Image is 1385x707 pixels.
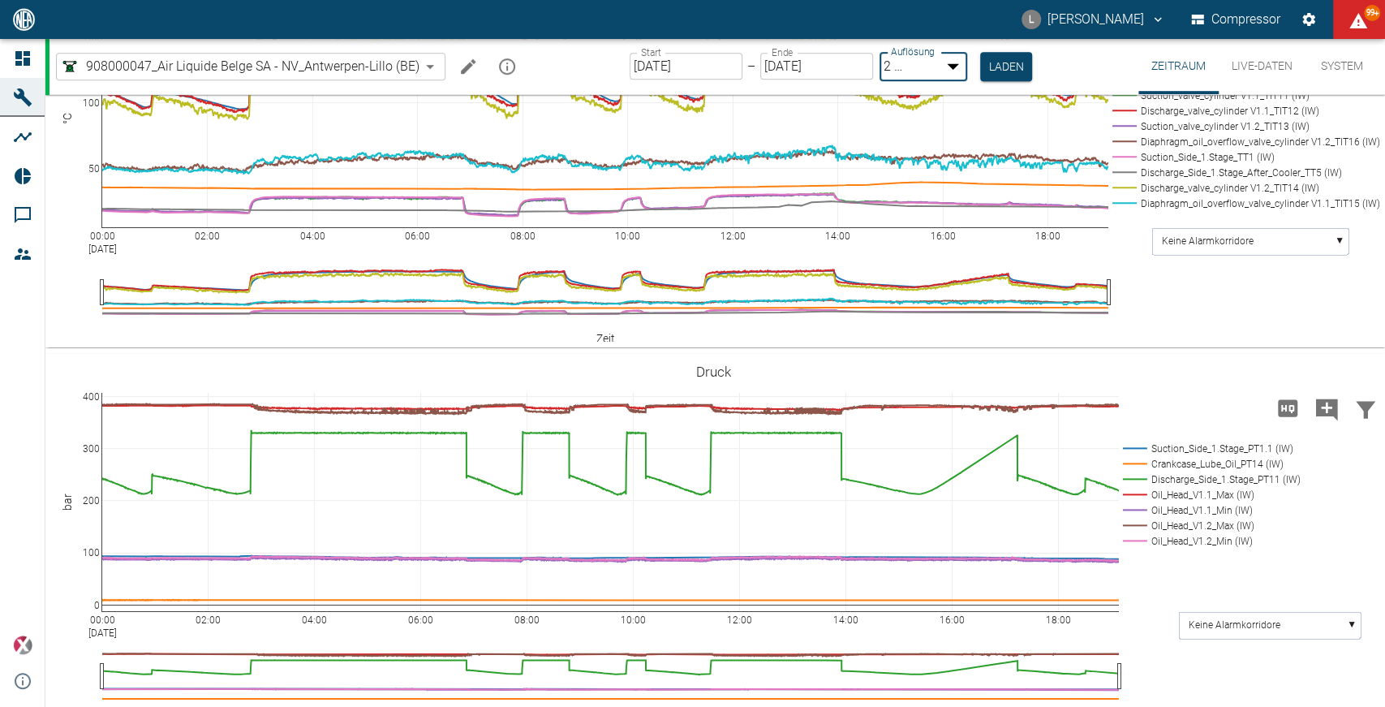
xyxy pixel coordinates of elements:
text: Keine Alarmkorridore [1189,619,1280,630]
div: 2 Minuten [880,53,939,80]
button: Live-Daten [1219,39,1305,94]
span: 908000047_Air Liquide Belge SA - NV_Antwerpen-Lillo (BE) [86,57,419,75]
button: Compressor [1188,5,1284,34]
label: Auflösung [891,45,935,58]
p: – [747,57,755,75]
button: mission info [491,50,523,83]
img: Xplore Logo [13,636,32,655]
span: 99+ [1364,5,1380,21]
div: L [1022,10,1041,29]
button: luca.corigliano@neuman-esser.com [1019,5,1168,34]
label: Start [641,45,661,59]
img: logo [11,8,37,30]
button: System [1305,39,1379,94]
button: Laden [980,52,1032,81]
input: DD.MM.YYYY [630,53,742,80]
button: Einstellungen [1294,5,1323,34]
input: DD.MM.YYYY [760,53,873,80]
button: Zeitraum [1138,39,1219,94]
button: Daten filtern [1346,386,1385,429]
span: Hohe Auflösung [1268,399,1307,415]
label: Ende [772,45,793,59]
button: Kommentar hinzufügen [1307,386,1346,429]
text: Keine Alarmkorridore [1162,235,1254,246]
button: Machine bearbeiten [452,50,484,83]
